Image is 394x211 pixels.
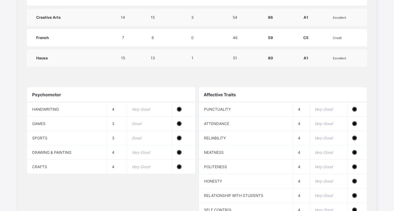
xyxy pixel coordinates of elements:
[32,121,46,126] span: GAMES
[36,56,48,60] span: Hausa
[233,35,237,40] span: 46
[132,150,150,155] i: Very Good
[32,136,47,140] span: SPORTS
[191,35,194,40] span: 0
[333,36,342,40] span: Credit
[204,121,229,126] span: ATTENDANCE
[32,164,47,169] span: CRAFTS
[32,150,71,155] span: DRAWING & PAINTING
[298,193,300,198] span: 4
[112,121,114,126] span: 3
[204,136,226,140] span: RELIABILITY
[132,164,150,169] i: Very Good
[36,35,49,40] span: French
[333,56,346,60] span: Excellent
[304,56,308,60] span: A1
[151,56,155,60] span: 13
[314,107,333,112] i: Very Good
[303,35,309,40] span: C5
[268,35,273,40] span: 59
[298,150,300,155] span: 4
[314,136,333,140] i: Very Good
[132,136,141,140] i: Good
[204,193,263,198] span: RELATIONSHIP WITH STUDENTS
[333,16,346,19] span: Excellent
[314,179,333,183] i: Very Good
[36,15,61,20] span: Creative Arts
[204,92,236,97] span: Affective Traits
[233,56,237,60] span: 51
[268,56,273,60] span: 80
[122,35,124,40] span: 7
[121,15,125,20] span: 14
[204,179,222,183] span: HONESTY
[132,121,141,126] i: Good
[298,136,300,140] span: 4
[298,164,300,169] span: 4
[32,107,59,112] span: HANDWRITING
[151,15,155,20] span: 15
[268,15,273,20] span: 86
[314,193,333,198] i: Very Good
[112,150,114,155] span: 4
[314,121,333,126] i: Very Good
[152,35,154,40] span: 6
[298,107,300,112] span: 4
[32,92,61,97] span: Psychomotor
[314,150,333,155] i: Very Good
[112,136,114,140] span: 3
[204,164,227,169] span: POLITENESS
[298,179,300,183] span: 4
[121,56,125,60] span: 15
[304,15,308,20] span: A1
[112,164,114,169] span: 4
[112,107,114,112] span: 4
[314,164,333,169] i: Very Good
[204,150,224,155] span: NEATNESS
[204,107,231,112] span: PUNCTUALITY
[191,15,194,20] span: 3
[132,107,150,112] i: Very Good
[192,56,193,60] span: 1
[233,15,237,20] span: 54
[298,121,300,126] span: 4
